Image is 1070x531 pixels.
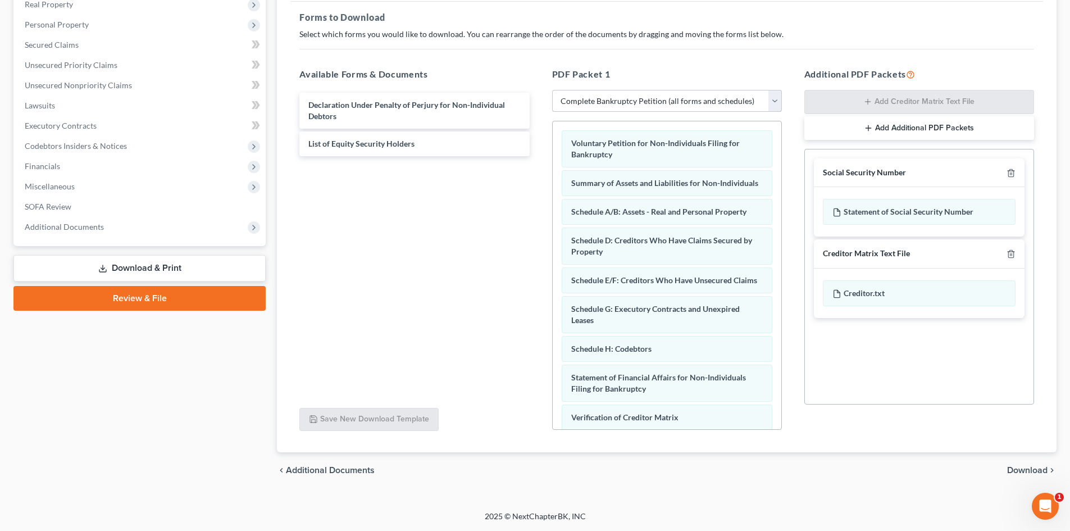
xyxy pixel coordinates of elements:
span: 1 [1055,493,1064,502]
span: Schedule A/B: Assets - Real and Personal Property [571,207,746,216]
a: Executory Contracts [16,116,266,136]
i: chevron_right [1048,466,1057,475]
span: Download [1007,466,1048,475]
span: Declaration Under Penalty of Perjury for Non-Individual Debtors [308,100,505,121]
span: Additional Documents [286,466,375,475]
a: Review & File [13,286,266,311]
span: List of Equity Security Holders [308,139,415,148]
span: Schedule G: Executory Contracts and Unexpired Leases [571,304,740,325]
span: Schedule E/F: Creditors Who Have Unsecured Claims [571,275,757,285]
span: Verification of Creditor Matrix [571,412,679,422]
a: chevron_left Additional Documents [277,466,375,475]
div: Creditor Matrix Text File [823,248,910,259]
i: chevron_left [277,466,286,475]
span: Unsecured Priority Claims [25,60,117,70]
button: Download chevron_right [1007,466,1057,475]
button: Add Creditor Matrix Text File [804,90,1034,115]
span: SOFA Review [25,202,71,211]
a: Download & Print [13,255,266,282]
span: Financials [25,161,60,171]
div: Social Security Number [823,167,906,178]
h5: Forms to Download [299,11,1034,24]
div: Statement of Social Security Number [823,199,1016,225]
div: 2025 © NextChapterBK, INC [215,511,855,531]
h5: Additional PDF Packets [804,67,1034,81]
a: Secured Claims [16,35,266,55]
span: Unsecured Nonpriority Claims [25,80,132,90]
span: Secured Claims [25,40,79,49]
a: Unsecured Nonpriority Claims [16,75,266,96]
span: Voluntary Petition for Non-Individuals Filing for Bankruptcy [571,138,740,159]
span: Schedule D: Creditors Who Have Claims Secured by Property [571,235,752,256]
a: SOFA Review [16,197,266,217]
h5: PDF Packet 1 [552,67,782,81]
span: Lawsuits [25,101,55,110]
iframe: Intercom live chat [1032,493,1059,520]
span: Summary of Assets and Liabilities for Non-Individuals [571,178,758,188]
a: Unsecured Priority Claims [16,55,266,75]
div: Creditor.txt [823,280,1016,306]
span: Additional Documents [25,222,104,232]
button: Save New Download Template [299,408,439,432]
h5: Available Forms & Documents [299,67,529,81]
span: Miscellaneous [25,181,75,191]
span: Statement of Financial Affairs for Non-Individuals Filing for Bankruptcy [571,373,746,393]
span: Personal Property [25,20,89,29]
span: Schedule H: Codebtors [571,344,652,353]
a: Lawsuits [16,96,266,116]
button: Add Additional PDF Packets [804,116,1034,140]
p: Select which forms you would like to download. You can rearrange the order of the documents by dr... [299,29,1034,40]
span: Codebtors Insiders & Notices [25,141,127,151]
span: Executory Contracts [25,121,97,130]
